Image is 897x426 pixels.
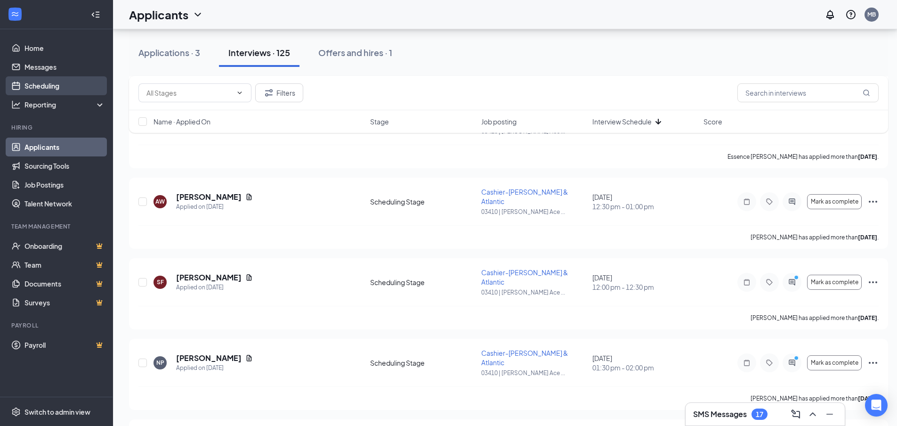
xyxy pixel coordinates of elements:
[11,222,103,230] div: Team Management
[788,407,803,422] button: ComposeMessage
[176,192,242,202] h5: [PERSON_NAME]
[741,279,752,286] svg: Note
[481,117,517,126] span: Job posting
[156,359,164,367] div: NP
[481,188,568,205] span: Cashier-[PERSON_NAME] & Atlantic
[792,355,803,363] svg: PrimaryDot
[24,100,105,109] div: Reporting
[481,369,587,377] p: 03410 | [PERSON_NAME] Ace ...
[263,87,275,98] svg: Filter
[24,237,105,255] a: OnboardingCrown
[865,394,888,417] div: Open Intercom Messenger
[751,233,879,241] p: [PERSON_NAME] has applied more than .
[811,360,858,366] span: Mark as complete
[592,202,698,211] span: 12:30 pm - 01:00 pm
[255,83,303,102] button: Filter Filters
[157,278,164,286] div: SF
[176,272,242,283] h5: [PERSON_NAME]
[858,314,877,321] b: [DATE]
[24,293,105,312] a: SurveysCrown
[155,197,165,205] div: AW
[858,153,877,160] b: [DATE]
[737,83,879,102] input: Search in interviews
[867,277,879,288] svg: Ellipses
[824,9,836,20] svg: Notifications
[24,156,105,175] a: Sourcing Tools
[703,117,722,126] span: Score
[24,39,105,57] a: Home
[592,273,698,292] div: [DATE]
[138,47,200,58] div: Applications · 3
[858,234,877,241] b: [DATE]
[10,9,20,19] svg: WorkstreamLogo
[11,100,21,109] svg: Analysis
[176,363,253,373] div: Applied on [DATE]
[751,314,879,322] p: [PERSON_NAME] has applied more than .
[24,57,105,76] a: Messages
[863,89,870,97] svg: MagnifyingGlass
[24,194,105,213] a: Talent Network
[318,47,392,58] div: Offers and hires · 1
[741,359,752,367] svg: Note
[786,279,798,286] svg: ActiveChat
[653,116,664,127] svg: ArrowDown
[24,138,105,156] a: Applicants
[811,198,858,205] span: Mark as complete
[24,76,105,95] a: Scheduling
[805,407,820,422] button: ChevronUp
[867,357,879,369] svg: Ellipses
[11,123,103,131] div: Hiring
[592,192,698,211] div: [DATE]
[481,268,568,286] span: Cashier-[PERSON_NAME] & Atlantic
[792,275,803,282] svg: PrimaryDot
[481,349,568,367] span: Cashier-[PERSON_NAME] & Atlantic
[824,409,835,420] svg: Minimize
[228,47,290,58] div: Interviews · 125
[845,9,857,20] svg: QuestionInfo
[811,279,858,286] span: Mark as complete
[245,193,253,201] svg: Document
[192,9,203,20] svg: ChevronDown
[790,409,801,420] svg: ComposeMessage
[481,208,587,216] p: 03410 | [PERSON_NAME] Ace ...
[822,407,837,422] button: Minimize
[176,283,253,292] div: Applied on [DATE]
[91,10,100,19] svg: Collapse
[245,274,253,281] svg: Document
[129,7,188,23] h1: Applicants
[592,282,698,292] span: 12:00 pm - 12:30 pm
[693,409,747,419] h3: SMS Messages
[807,275,862,290] button: Mark as complete
[858,395,877,402] b: [DATE]
[764,198,775,205] svg: Tag
[592,363,698,372] span: 01:30 pm - 02:00 pm
[751,394,879,402] p: [PERSON_NAME] has applied more than .
[245,354,253,362] svg: Document
[146,88,232,98] input: All Stages
[24,407,90,417] div: Switch to admin view
[154,117,210,126] span: Name · Applied On
[807,409,818,420] svg: ChevronUp
[867,10,876,18] div: MB
[727,153,879,161] p: Essence [PERSON_NAME] has applied more than .
[370,117,389,126] span: Stage
[11,407,21,417] svg: Settings
[11,321,103,329] div: Payroll
[24,336,105,354] a: PayrollCrown
[592,353,698,372] div: [DATE]
[807,355,862,370] button: Mark as complete
[236,89,243,97] svg: ChevronDown
[176,202,253,212] div: Applied on [DATE]
[741,198,752,205] svg: Note
[481,288,587,296] p: 03410 | [PERSON_NAME] Ace ...
[764,279,775,286] svg: Tag
[370,358,476,368] div: Scheduling Stage
[807,194,862,209] button: Mark as complete
[24,274,105,293] a: DocumentsCrown
[370,197,476,206] div: Scheduling Stage
[786,359,798,367] svg: ActiveChat
[764,359,775,367] svg: Tag
[370,278,476,287] div: Scheduling Stage
[24,175,105,194] a: Job Postings
[786,198,798,205] svg: ActiveChat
